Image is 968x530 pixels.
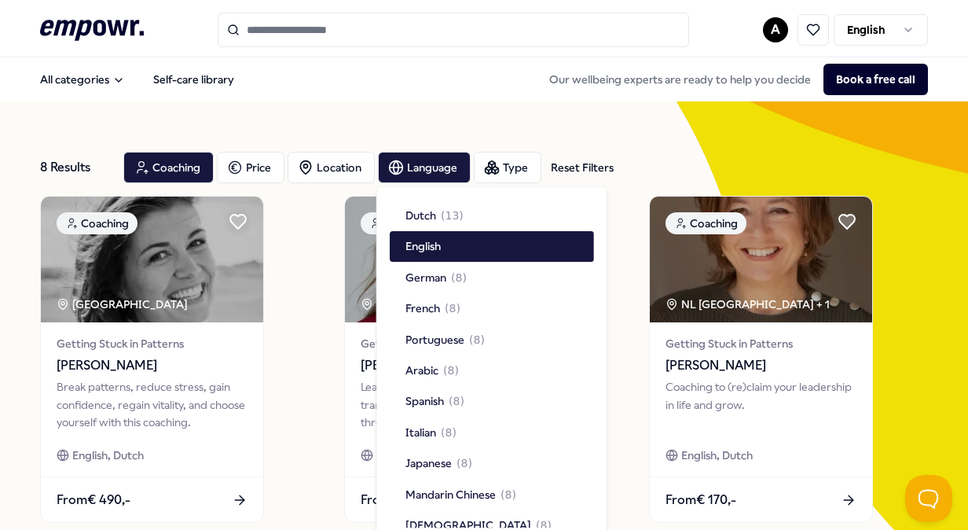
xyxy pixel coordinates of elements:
[405,300,440,318] span: French
[361,355,552,376] span: [PERSON_NAME] Coaching*Facilitation*Teams
[57,355,247,376] span: [PERSON_NAME]
[361,296,494,313] div: [GEOGRAPHIC_DATA]
[41,197,263,322] img: package image
[40,196,264,523] a: package imageCoaching[GEOGRAPHIC_DATA] Getting Stuck in Patterns[PERSON_NAME]Break patterns, redu...
[27,64,247,95] nav: Main
[405,393,444,410] span: Spanish
[665,212,746,234] div: Coaching
[40,152,111,183] div: 8 Results
[537,64,928,95] div: Our wellbeing experts are ready to help you decide
[378,152,471,183] button: Language
[57,212,137,234] div: Coaching
[57,335,247,352] span: Getting Stuck in Patterns
[441,207,464,224] span: ( 13 )
[218,13,689,47] input: Search for products, categories or subcategories
[763,17,788,42] button: A
[57,296,190,313] div: [GEOGRAPHIC_DATA]
[361,335,552,352] span: Getting Stuck in Patterns
[27,64,137,95] button: All categories
[361,212,442,234] div: Coaching
[441,424,456,441] span: ( 8 )
[344,196,568,523] a: package imageCoaching[GEOGRAPHIC_DATA] Getting Stuck in Patterns[PERSON_NAME] Coaching*Facilitati...
[456,455,472,472] span: ( 8 )
[451,269,467,286] span: ( 8 )
[665,296,830,313] div: NL [GEOGRAPHIC_DATA] + 1
[361,490,432,510] span: From € 190,-
[650,197,872,322] img: package image
[72,447,144,464] span: English, Dutch
[405,424,436,441] span: Italian
[405,207,436,224] span: Dutch
[405,362,438,379] span: Arabic
[500,486,516,503] span: ( 8 )
[405,269,446,286] span: German
[551,159,614,176] div: Reset Filters
[405,238,441,256] span: English
[445,300,460,318] span: ( 8 )
[649,196,873,523] a: package imageCoachingNL [GEOGRAPHIC_DATA] + 1Getting Stuck in Patterns[PERSON_NAME]Coaching to (r...
[469,331,485,348] span: ( 8 )
[905,475,952,522] iframe: Help Scout Beacon - Open
[665,335,856,352] span: Getting Stuck in Patterns
[217,152,284,183] button: Price
[665,378,856,431] div: Coaching to (re)claim your leadership in life and grow.
[665,490,736,510] span: From € 170,-
[405,331,464,348] span: Portuguese
[345,197,567,322] img: package image
[57,490,130,510] span: From € 490,-
[443,362,459,379] span: ( 8 )
[681,447,753,464] span: English, Dutch
[141,64,247,95] a: Self-care library
[823,64,928,95] button: Book a free call
[665,355,856,376] span: [PERSON_NAME]
[474,152,541,183] button: Type
[123,152,214,183] button: Coaching
[405,455,452,472] span: Japanese
[361,378,552,431] div: Leadership & Executive Coaching, transition coach. Guides people through career shifts, burnouts,...
[57,378,247,431] div: Break patterns, reduce stress, gain confidence, regain vitality, and choose yourself with this co...
[390,200,594,528] div: Suggestions
[449,393,464,410] span: ( 8 )
[288,152,375,183] button: Location
[405,486,496,503] span: Mandarin Chinese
